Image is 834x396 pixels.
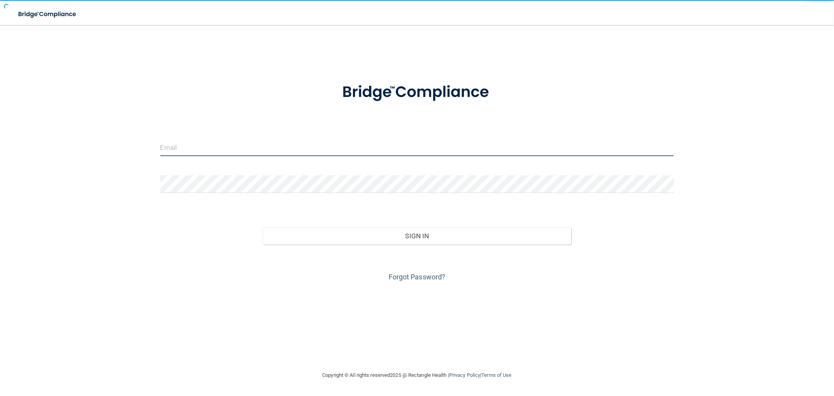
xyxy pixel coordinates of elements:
button: Sign In [263,227,571,245]
img: bridge_compliance_login_screen.278c3ca4.svg [12,6,84,22]
img: bridge_compliance_login_screen.278c3ca4.svg [326,72,508,113]
a: Forgot Password? [389,273,446,281]
input: Email [160,139,674,156]
a: Terms of Use [481,372,511,378]
div: Copyright © All rights reserved 2025 @ Rectangle Health | | [274,363,560,388]
a: Privacy Policy [449,372,480,378]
